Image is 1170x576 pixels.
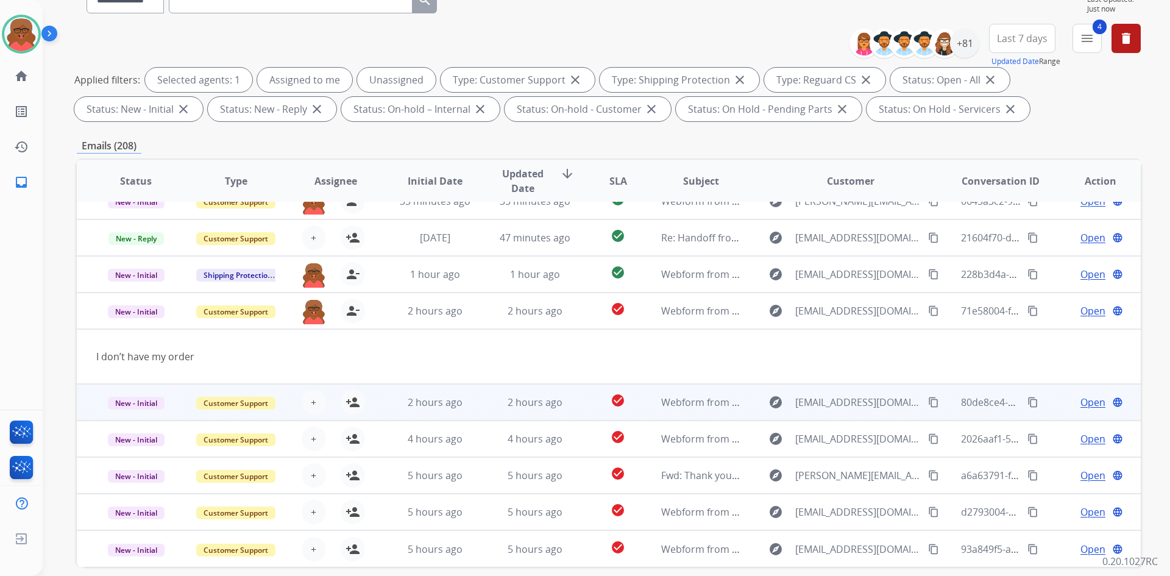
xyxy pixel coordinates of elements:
[108,433,165,446] span: New - Initial
[867,97,1030,121] div: Status: On Hold - Servicers
[196,269,280,282] span: Shipping Protection
[795,432,921,446] span: [EMAIL_ADDRESS][DOMAIN_NAME]
[505,97,671,121] div: Status: On-hold - Customer
[346,230,360,245] mat-icon: person_add
[508,396,562,409] span: 2 hours ago
[795,505,921,519] span: [EMAIL_ADDRESS][DOMAIN_NAME]
[661,268,937,281] span: Webform from [EMAIL_ADDRESS][DOMAIN_NAME] on [DATE]
[676,97,862,121] div: Status: On Hold - Pending Parts
[1112,397,1123,408] mat-icon: language
[74,73,140,87] p: Applied filters:
[962,174,1040,188] span: Conversation ID
[795,304,921,318] span: [EMAIL_ADDRESS][DOMAIN_NAME]
[928,232,939,243] mat-icon: content_copy
[661,231,818,244] span: Re: Handoff from [PERSON_NAME]
[600,68,759,92] div: Type: Shipping Protection
[928,269,939,280] mat-icon: content_copy
[611,540,625,555] mat-icon: check_circle
[961,231,1144,244] span: 21604f70-d7cb-47e7-8839-33c70ca480df
[341,97,500,121] div: Status: On-hold – Internal
[311,468,316,483] span: +
[196,397,275,410] span: Customer Support
[961,432,1140,446] span: 2026aaf1-5ca8-4fa2-916a-658d995fbf69
[500,231,570,244] span: 47 minutes ago
[120,174,152,188] span: Status
[1080,31,1094,46] mat-icon: menu
[611,393,625,408] mat-icon: check_circle
[346,542,360,556] mat-icon: person_add
[795,230,921,245] span: [EMAIL_ADDRESS][DOMAIN_NAME]
[510,268,560,281] span: 1 hour ago
[795,267,921,282] span: [EMAIL_ADDRESS][DOMAIN_NAME]
[661,432,937,446] span: Webform from [EMAIL_ADDRESS][DOMAIN_NAME] on [DATE]
[1102,554,1158,569] p: 0.20.1027RC
[1093,20,1107,34] span: 4
[768,468,783,483] mat-icon: explore
[346,395,360,410] mat-icon: person_add
[357,68,436,92] div: Unassigned
[732,73,747,87] mat-icon: close
[108,470,165,483] span: New - Initial
[257,68,352,92] div: Assigned to me
[961,505,1144,519] span: d2793004-7cfe-4225-8f2e-d6367c9abcb9
[1027,232,1038,243] mat-icon: content_copy
[961,396,1144,409] span: 80de8ce4-479f-4c90-b2c0-af24ad2d575e
[928,507,939,517] mat-icon: content_copy
[311,432,316,446] span: +
[1003,102,1018,116] mat-icon: close
[311,395,316,410] span: +
[108,269,165,282] span: New - Initial
[764,68,885,92] div: Type: Reguard CS
[441,68,595,92] div: Type: Customer Support
[928,397,939,408] mat-icon: content_copy
[661,396,937,409] span: Webform from [EMAIL_ADDRESS][DOMAIN_NAME] on [DATE]
[768,395,783,410] mat-icon: explore
[928,544,939,555] mat-icon: content_copy
[560,166,575,181] mat-icon: arrow_downward
[768,304,783,318] mat-icon: explore
[408,432,463,446] span: 4 hours ago
[961,268,1150,281] span: 228b3d4a-3fc2-4d68-9b8d-1b4e088055db
[1112,269,1123,280] mat-icon: language
[1112,305,1123,316] mat-icon: language
[1027,544,1038,555] mat-icon: content_copy
[314,174,357,188] span: Assignee
[108,507,165,519] span: New - Initial
[961,542,1146,556] span: 93a849f5-a443-4779-9bfb-600778d0a327
[1027,397,1038,408] mat-icon: content_copy
[302,500,326,524] button: +
[997,36,1048,41] span: Last 7 days
[928,433,939,444] mat-icon: content_copy
[508,505,562,519] span: 5 hours ago
[410,268,460,281] span: 1 hour ago
[795,542,921,556] span: [EMAIL_ADDRESS][DOMAIN_NAME]
[108,232,164,245] span: New - Reply
[1041,160,1141,202] th: Action
[408,396,463,409] span: 2 hours ago
[661,304,937,318] span: Webform from [EMAIL_ADDRESS][DOMAIN_NAME] on [DATE]
[225,174,247,188] span: Type
[611,265,625,280] mat-icon: check_circle
[473,102,487,116] mat-icon: close
[310,102,324,116] mat-icon: close
[408,505,463,519] span: 5 hours ago
[611,503,625,517] mat-icon: check_circle
[568,73,583,87] mat-icon: close
[495,166,551,196] span: Updated Date
[989,24,1055,53] button: Last 7 days
[77,138,141,154] p: Emails (208)
[768,542,783,556] mat-icon: explore
[611,229,625,243] mat-icon: check_circle
[311,230,316,245] span: +
[1119,31,1133,46] mat-icon: delete
[1080,542,1105,556] span: Open
[795,468,921,483] span: [PERSON_NAME][EMAIL_ADDRESS][PERSON_NAME][DOMAIN_NAME]
[346,468,360,483] mat-icon: person_add
[176,102,191,116] mat-icon: close
[108,544,165,556] span: New - Initial
[420,231,450,244] span: [DATE]
[302,463,326,488] button: +
[983,73,998,87] mat-icon: close
[1112,232,1123,243] mat-icon: language
[4,17,38,51] img: avatar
